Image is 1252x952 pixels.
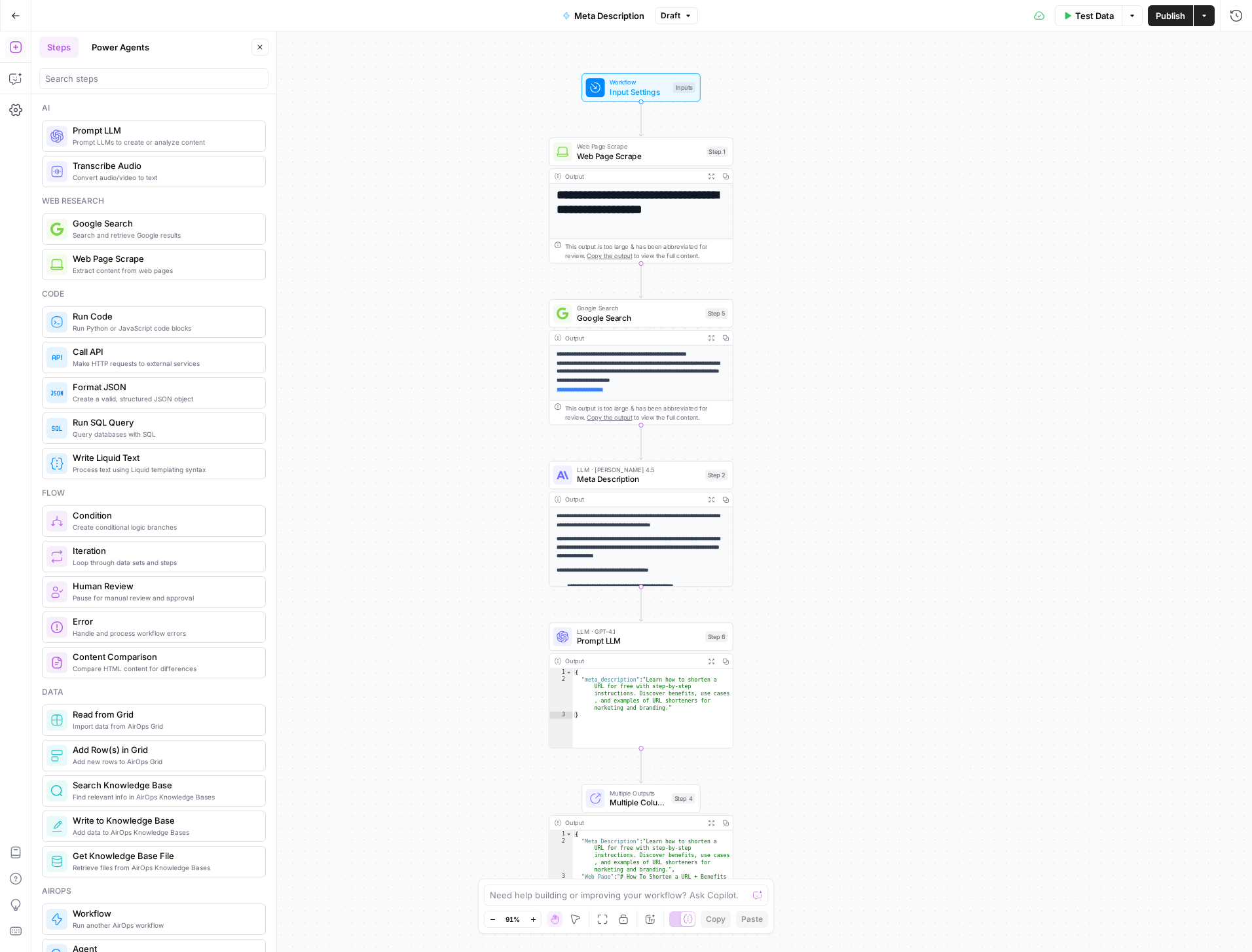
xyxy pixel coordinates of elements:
button: Power Agents [84,37,157,58]
span: Publish [1156,9,1185,22]
span: Toggle code folding, rows 1 through 3 [566,669,572,676]
div: 2 [549,676,572,711]
span: Copy [706,913,726,925]
span: Format JSON [73,380,255,394]
div: Output [565,333,701,343]
button: Publish [1148,5,1193,26]
div: Multiple OutputsMultiple ColumnsStep 4Output{ "Meta Description":"Learn how to shorten a URL for ... [549,784,733,910]
span: Meta Description [574,9,644,22]
div: Web research [42,195,266,207]
div: Step 1 [707,147,728,157]
button: Meta Description [555,5,652,26]
span: Get Knowledge Base File [73,849,255,862]
span: Add new rows to AirOps Grid [73,756,255,767]
span: Prompt LLM [577,635,701,647]
span: Test Data [1075,9,1114,22]
div: 3 [549,712,572,719]
span: 91% [506,914,520,925]
span: Web Page Scrape [577,150,702,162]
div: WorkflowInput SettingsInputs [549,73,733,102]
span: Search and retrieve Google results [73,230,255,240]
span: Google Search [577,303,701,313]
span: Workflow [73,907,255,920]
span: Error [73,615,255,628]
div: 1 [549,669,572,676]
span: Extract content from web pages [73,265,255,276]
span: Run Python or JavaScript code blocks [73,323,255,333]
span: Find relevant info in AirOps Knowledge Bases [73,792,255,802]
span: Process text using Liquid templating syntax [73,464,255,475]
button: Steps [39,37,79,58]
span: Make HTTP requests to external services [73,358,255,369]
span: Web Page Scrape [577,141,702,151]
span: Multiple Columns [610,797,667,809]
div: Step 4 [672,793,695,803]
span: Write Liquid Text [73,451,255,464]
button: Copy [701,911,731,928]
span: Run another AirOps workflow [73,920,255,930]
span: Convert audio/video to text [73,172,255,183]
div: Inputs [673,82,695,93]
span: Meta Description [577,473,701,485]
span: Search Knowledge Base [73,778,255,792]
span: Human Review [73,579,255,593]
input: Search steps [45,72,263,85]
span: Input Settings [610,86,669,98]
div: Airops [42,885,266,897]
div: This output is too large & has been abbreviated for review. to view the full content. [565,242,728,261]
span: Condition [73,509,255,522]
span: Prompt LLM [73,124,255,137]
g: Edge from step_6 to step_4 [639,748,642,783]
img: vrinnnclop0vshvmafd7ip1g7ohf [50,656,64,669]
span: Add Row(s) in Grid [73,743,255,756]
div: Ai [42,102,266,114]
span: Compare HTML content for differences [73,663,255,674]
span: Run SQL Query [73,416,255,429]
span: Google Search [73,217,255,230]
span: Query databases with SQL [73,429,255,439]
div: LLM · GPT-4.1Prompt LLMStep 6Output{ "meta_description":"Learn how to shorten a URL for free with... [549,623,733,748]
g: Edge from step_2 to step_6 [639,587,642,621]
span: LLM · [PERSON_NAME] 4.5 [577,465,701,475]
div: Step 2 [705,469,727,480]
span: Multiple Outputs [610,788,667,798]
div: Code [42,288,266,300]
div: Output [565,656,701,666]
div: This output is too large & has been abbreviated for review. to view the full content. [565,403,728,422]
span: Call API [73,345,255,358]
g: Edge from start to step_1 [639,101,642,136]
span: Retrieve files from AirOps Knowledge Bases [73,862,255,873]
span: Content Comparison [73,650,255,663]
span: Loop through data sets and steps [73,557,255,568]
div: Output [565,495,701,505]
span: Run Code [73,310,255,323]
div: Data [42,686,266,698]
span: Toggle code folding, rows 1 through 4 [566,830,572,837]
div: Output [565,818,701,828]
span: Copy the output [587,414,632,421]
span: Create conditional logic branches [73,522,255,532]
span: Pause for manual review and approval [73,593,255,603]
span: Iteration [73,544,255,557]
span: Read from Grid [73,708,255,721]
div: 1 [549,830,572,837]
span: Handle and process workflow errors [73,628,255,638]
span: Write to Knowledge Base [73,814,255,827]
g: Edge from step_1 to step_5 [639,263,642,298]
div: Flow [42,487,266,499]
span: Workflow [610,77,669,87]
div: Output [565,172,701,181]
div: 2 [549,837,572,873]
button: Test Data [1055,5,1122,26]
span: Copy the output [587,252,632,259]
span: Add data to AirOps Knowledge Bases [73,827,255,837]
button: Draft [655,7,698,24]
button: Paste [736,911,768,928]
div: Step 5 [705,308,727,318]
span: Google Search [577,312,701,323]
span: Create a valid, structured JSON object [73,394,255,404]
span: Paste [741,913,763,925]
span: Prompt LLMs to create or analyze content [73,137,255,147]
span: Web Page Scrape [73,252,255,265]
span: LLM · GPT-4.1 [577,627,701,636]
